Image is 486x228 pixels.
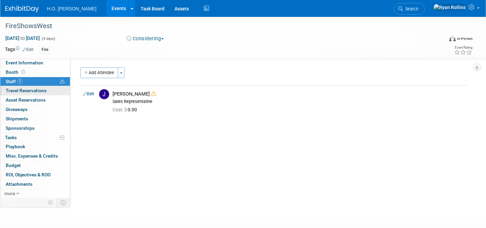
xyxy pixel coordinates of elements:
[0,152,70,161] a: Misc. Expenses & Credits
[0,105,70,114] a: Giveaways
[0,114,70,123] a: Shipments
[5,135,17,140] span: Tasks
[394,3,425,15] a: Search
[5,46,33,54] td: Tags
[6,181,32,187] span: Attachments
[151,91,156,96] i: Double-book Warning!
[6,69,26,75] span: Booth
[0,161,70,170] a: Budget
[454,46,472,49] div: Event Rating
[113,107,140,112] span: 0.00
[40,46,50,53] div: Fire
[80,67,118,78] button: Add Attendee
[0,86,70,95] a: Travel Reservations
[6,144,25,149] span: Playbook
[0,58,70,67] a: Event Information
[6,172,51,177] span: ROI, Objectives & ROO
[57,198,70,207] td: Toggle Event Tabs
[0,180,70,189] a: Attachments
[45,198,57,207] td: Personalize Event Tab Strip
[6,163,21,168] span: Budget
[449,36,456,41] img: Format-Inperson.png
[0,189,70,198] a: more
[6,79,22,84] span: Staff
[0,133,70,142] a: Tasks
[5,35,40,41] span: [DATE] [DATE]
[6,88,47,93] span: Travel Reservations
[125,35,166,42] button: Considering
[0,68,70,77] a: Booth
[6,125,34,131] span: Sponsorships
[0,170,70,179] a: ROI, Objectives & ROO
[403,6,418,11] span: Search
[6,153,58,159] span: Misc. Expenses & Credits
[60,79,65,85] span: Potential Scheduling Conflict -- at least one attendee is tagged in another overlapping event.
[20,69,26,74] span: Booth not reserved yet
[6,97,46,103] span: Asset Reservations
[0,96,70,105] a: Asset Reservations
[41,37,55,41] span: (4 days)
[457,36,473,41] div: In-Person
[19,36,26,41] span: to
[0,124,70,133] a: Sponsorships
[99,89,109,99] img: J.jpg
[0,77,70,86] a: Staff1
[22,47,33,52] a: Edit
[113,107,128,112] span: Cost: $
[6,60,43,65] span: Event Information
[113,91,465,97] div: [PERSON_NAME]
[5,6,39,12] img: ExhibitDay
[113,99,465,104] div: Sales Representative
[3,20,433,32] div: FireShowsWest
[4,191,15,196] span: more
[0,142,70,151] a: Playbook
[6,107,27,112] span: Giveaways
[433,4,466,11] img: Ryan Rollins
[6,116,28,121] span: Shipments
[83,92,94,96] a: Edit
[47,6,96,11] span: H.O. [PERSON_NAME]
[403,35,473,45] div: Event Format
[17,79,22,84] span: 1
